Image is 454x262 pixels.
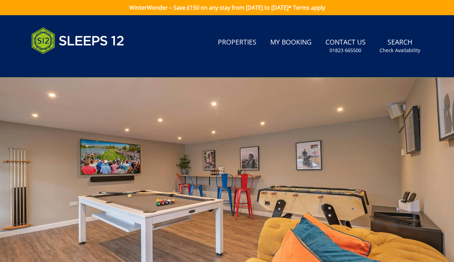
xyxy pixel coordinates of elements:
[380,47,420,54] small: Check Availability
[323,35,369,57] a: Contact Us01823 665500
[215,35,259,50] a: Properties
[330,47,361,54] small: 01823 665500
[377,35,423,57] a: SearchCheck Availability
[268,35,314,50] a: My Booking
[28,62,100,68] iframe: Customer reviews powered by Trustpilot
[31,23,124,58] img: Sleeps 12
